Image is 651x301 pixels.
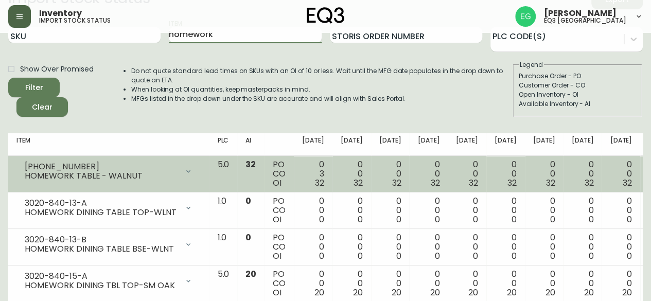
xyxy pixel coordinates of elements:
div: 0 0 [572,233,594,261]
span: 0 [396,214,401,225]
div: 0 0 [495,270,517,297]
div: 0 0 [379,197,401,224]
button: Filter [8,78,60,97]
div: HOMEWORK DINING TABLE TOP-WLNT [25,208,178,217]
th: [DATE] [525,133,564,156]
span: 0 [434,214,439,225]
span: 0 [473,214,478,225]
span: 32 [245,158,256,170]
div: 0 0 [572,197,594,224]
div: HOMEWORK DINING TBL TOP-SM OAK [25,281,178,290]
span: 0 [627,214,632,225]
span: 0 [512,214,517,225]
div: 0 0 [456,233,478,261]
th: [DATE] [371,133,410,156]
span: 0 [245,195,251,207]
li: MFGs listed in the drop down under the SKU are accurate and will align with Sales Portal. [131,94,512,103]
th: PLC [209,133,237,156]
div: 0 0 [302,270,324,297]
span: 0 [627,250,632,262]
span: 32 [507,177,517,189]
legend: Legend [519,60,544,69]
div: Available Inventory - AI [519,99,636,109]
th: [DATE] [409,133,448,156]
div: 3020-840-13-BHOMEWORK DINING TABLE BSE-WLNT [16,233,201,256]
div: HOMEWORK TABLE - WALNUT [25,171,178,181]
span: 0 [396,250,401,262]
span: 20 [353,287,363,298]
div: 0 0 [341,270,363,297]
span: 20 [392,287,401,298]
div: Open Inventory - OI [519,90,636,99]
div: 0 0 [610,197,632,224]
img: db11c1629862fe82d63d0774b1b54d2b [515,6,536,27]
div: 0 0 [533,160,555,188]
div: 0 0 [302,233,324,261]
img: logo [307,7,345,24]
div: 0 0 [533,270,555,297]
span: Clear [25,101,60,114]
div: 0 0 [379,270,401,297]
li: Do not quote standard lead times on SKUs with an OI of 10 or less. Wait until the MFG date popula... [131,66,512,85]
span: 20 [584,287,593,298]
span: 32 [354,177,363,189]
span: Show Over Promised [20,64,94,75]
span: OI [273,214,281,225]
span: 0 [434,250,439,262]
span: 32 [392,177,401,189]
div: PO CO [273,160,286,188]
span: 20 [245,268,256,280]
div: 0 0 [610,160,632,188]
div: 3020-840-15-A [25,272,178,281]
div: 0 0 [302,197,324,224]
div: 0 0 [533,233,555,261]
span: 20 [468,287,478,298]
span: 32 [469,177,478,189]
span: 32 [623,177,632,189]
div: 0 0 [533,197,555,224]
span: 32 [315,177,324,189]
th: [DATE] [294,133,332,156]
td: 1.0 [209,192,237,229]
span: 0 [473,250,478,262]
span: 20 [314,287,324,298]
div: HOMEWORK DINING TABLE BSE-WLNT [25,244,178,254]
div: 0 0 [456,160,478,188]
button: Clear [16,97,68,117]
div: 0 0 [495,233,517,261]
span: 32 [546,177,555,189]
span: OI [273,177,281,189]
th: AI [237,133,265,156]
div: 0 0 [572,270,594,297]
span: 20 [546,287,555,298]
th: [DATE] [564,133,602,156]
div: 3020-840-13-AHOMEWORK DINING TABLE TOP-WLNT [16,197,201,219]
span: 32 [430,177,439,189]
th: [DATE] [332,133,371,156]
div: PO CO [273,270,286,297]
div: 3020-840-15-AHOMEWORK DINING TBL TOP-SM OAK [16,270,201,292]
th: [DATE] [486,133,525,156]
div: 0 0 [417,197,439,224]
div: 0 0 [610,233,632,261]
div: 0 0 [456,270,478,297]
td: 5.0 [209,156,237,192]
div: 0 0 [379,160,401,188]
span: 0 [512,250,517,262]
th: [DATE] [448,133,486,156]
div: 0 0 [417,270,439,297]
span: 20 [622,287,632,298]
div: 0 0 [417,160,439,188]
span: 20 [507,287,517,298]
span: 0 [319,214,324,225]
div: 0 0 [495,197,517,224]
div: 0 0 [572,160,594,188]
span: 0 [319,250,324,262]
div: [PHONE_NUMBER] [25,162,178,171]
div: 0 3 [302,160,324,188]
div: [PHONE_NUMBER]HOMEWORK TABLE - WALNUT [16,160,201,183]
span: 0 [588,214,593,225]
li: When looking at OI quantities, keep masterpacks in mind. [131,85,512,94]
div: 0 0 [341,233,363,261]
div: PO CO [273,197,286,224]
